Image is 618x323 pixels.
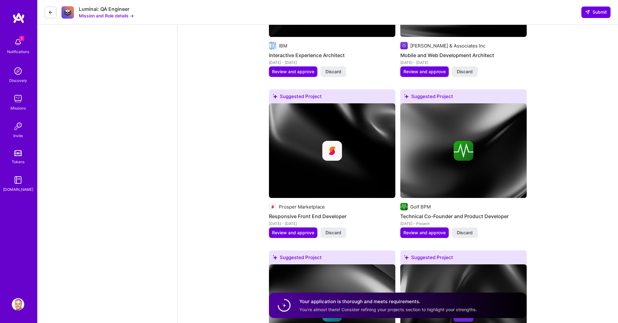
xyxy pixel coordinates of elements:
span: Submit [585,9,607,15]
img: Company logo [269,42,276,49]
button: Discard [452,227,478,238]
div: [DATE] - [DATE] [269,59,395,66]
span: Discard [325,69,341,75]
div: Suggested Project [400,89,527,106]
i: icon SuggestedTeams [404,94,409,99]
span: 1 [19,36,24,41]
h4: Responsive Front End Developer [269,212,395,220]
span: Discard [457,230,473,236]
button: Review and approve [400,227,449,238]
img: Company logo [400,203,408,210]
button: Review and approve [269,66,317,77]
div: Tokens [12,159,25,165]
img: Company Logo [61,6,74,19]
div: [DATE] - [DATE] [400,59,527,66]
img: Company logo [453,141,473,161]
button: Mission and Role details → [79,12,134,19]
a: User Avatar [10,298,26,311]
i: icon SuggestedTeams [273,255,277,260]
span: Review and approve [272,69,314,75]
button: Discard [452,66,478,77]
button: Submit [581,7,611,18]
button: Review and approve [269,227,317,238]
h4: Interactive Experience Architect [269,51,395,59]
span: Discard [457,69,473,75]
div: Suggested Project [269,89,395,106]
div: Golf BPM [410,204,431,210]
div: Suggested Project [269,250,395,267]
i: icon LeftArrowDark [48,10,53,15]
div: Missions [11,105,26,111]
h4: Technical Co-Founder and Product Developer [400,212,527,220]
span: Review and approve [403,230,446,236]
div: [DATE] - [DATE] [269,220,395,227]
button: Review and approve [400,66,449,77]
span: Review and approve [272,230,314,236]
img: bell [12,36,24,48]
div: Discovery [9,77,27,84]
span: You're almost there! Consider refining your projects section to highlight your strengths. [299,307,477,312]
img: teamwork [12,92,24,105]
img: discovery [12,65,24,77]
div: Notifications [7,48,29,55]
img: Company logo [322,141,342,161]
img: cover [269,103,395,198]
div: Invite [13,132,23,139]
div: [DOMAIN_NAME] [3,186,33,193]
img: User Avatar [12,298,24,311]
button: Discard [320,66,346,77]
img: tokens [14,150,22,156]
div: Prosper Marketplace [279,204,325,210]
h4: Your application is thorough and meets requirements. [299,298,477,305]
span: Review and approve [403,69,446,75]
img: Company logo [269,203,276,210]
i: icon SuggestedTeams [404,255,409,260]
img: guide book [12,174,24,186]
div: IBM [279,43,287,49]
div: [DATE] - Present [400,220,527,227]
img: Invite [12,120,24,132]
div: null [581,7,611,18]
h4: Mobile and Web Development Architect [400,51,527,59]
span: Discard [325,230,341,236]
i: icon SuggestedTeams [273,94,277,99]
img: logo [12,12,25,24]
div: Suggested Project [400,250,527,267]
button: Discard [320,227,346,238]
img: Company logo [400,42,408,49]
img: cover [400,103,527,198]
div: Luminai: QA Engineer [79,6,134,12]
i: icon SendLight [585,10,590,15]
div: [PERSON_NAME] & Associates Inc [410,43,485,49]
